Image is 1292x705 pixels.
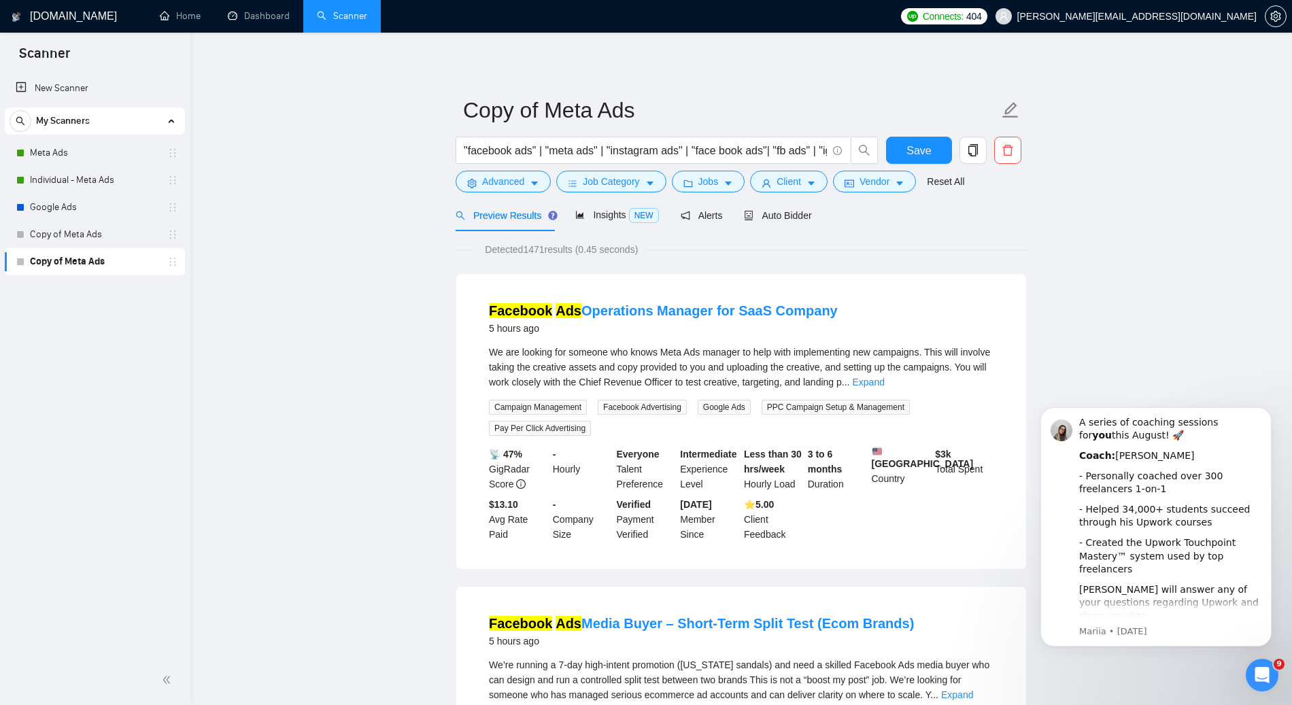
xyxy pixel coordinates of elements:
[614,497,678,542] div: Payment Verified
[556,303,581,318] mark: Ads
[941,689,973,700] a: Expand
[486,447,550,492] div: GigRadar Score
[1265,11,1286,22] span: setting
[456,171,551,192] button: settingAdvancedcaret-down
[489,449,522,460] b: 📡 47%
[463,93,999,127] input: Scanner name...
[167,202,178,213] span: holder
[680,499,711,510] b: [DATE]
[162,673,175,687] span: double-left
[550,497,614,542] div: Company Size
[681,210,723,221] span: Alerts
[833,171,916,192] button: idcardVendorcaret-down
[1020,387,1292,668] iframe: Intercom notifications message
[762,400,910,415] span: PPC Campaign Setup & Management
[930,689,938,700] span: ...
[228,10,290,22] a: dashboardDashboard
[851,137,878,164] button: search
[966,9,981,24] span: 404
[36,107,90,135] span: My Scanners
[464,142,827,159] input: Search Freelance Jobs...
[530,178,539,188] span: caret-down
[12,6,21,28] img: logo
[489,320,838,337] div: 5 hours ago
[556,616,581,631] mark: Ads
[550,447,614,492] div: Hourly
[645,178,655,188] span: caret-down
[5,107,185,275] li: My Scanners
[160,10,201,22] a: homeHome
[167,175,178,186] span: holder
[680,449,736,460] b: Intermediate
[677,497,741,542] div: Member Since
[614,447,678,492] div: Talent Preference
[681,211,690,220] span: notification
[927,174,964,189] a: Reset All
[489,499,518,510] b: $13.10
[698,400,751,415] span: Google Ads
[833,146,842,155] span: info-circle
[568,178,577,188] span: bars
[895,178,904,188] span: caret-down
[1265,5,1287,27] button: setting
[872,447,974,469] b: [GEOGRAPHIC_DATA]
[489,657,993,702] div: We’re running a 7-day high-intent promotion (Arizona sandals) and need a skilled Facebook Ads med...
[886,137,952,164] button: Save
[553,449,556,460] b: -
[30,167,159,194] a: Individual - Meta Ads
[5,75,185,102] li: New Scanner
[960,144,986,156] span: copy
[907,11,918,22] img: upwork-logo.png
[489,421,591,436] span: Pay Per Click Advertising
[8,44,81,72] span: Scanner
[750,171,828,192] button: userClientcaret-down
[489,303,552,318] mark: Facebook
[489,400,587,415] span: Campaign Management
[553,499,556,510] b: -
[744,449,802,475] b: Less than 30 hrs/week
[698,174,719,189] span: Jobs
[575,209,658,220] span: Insights
[10,110,31,132] button: search
[489,345,993,390] div: We are looking for someone who knows Meta Ads manager to help with implementing new campaigns. Th...
[872,447,882,456] img: 🇺🇸
[744,210,811,221] span: Auto Bidder
[741,447,805,492] div: Hourly Load
[744,499,774,510] b: ⭐️ 5.00
[489,347,990,388] span: We are looking for someone who knows Meta Ads manager to help with implementing new campaigns. Th...
[516,479,526,489] span: info-circle
[724,178,733,188] span: caret-down
[486,497,550,542] div: Avg Rate Paid
[456,211,465,220] span: search
[317,10,367,22] a: searchScanner
[906,142,931,159] span: Save
[489,303,838,318] a: Facebook AdsOperations Manager for SaaS Company
[805,447,869,492] div: Duration
[475,242,647,257] span: Detected 1471 results (0.45 seconds)
[456,210,554,221] span: Preview Results
[935,449,951,460] b: $ 3k
[167,148,178,158] span: holder
[598,400,687,415] span: Facebook Advertising
[932,447,996,492] div: Total Spent
[617,449,660,460] b: Everyone
[672,171,745,192] button: folderJobscaret-down
[741,497,805,542] div: Client Feedback
[30,221,159,248] a: Copy of Meta Ads
[16,75,174,102] a: New Scanner
[762,178,771,188] span: user
[167,256,178,267] span: holder
[30,194,159,221] a: Google Ads
[806,178,816,188] span: caret-down
[575,210,585,220] span: area-chart
[489,659,989,700] span: We’re running a 7-day high-intent promotion ([US_STATE] sandals) and need a skilled Facebook Ads ...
